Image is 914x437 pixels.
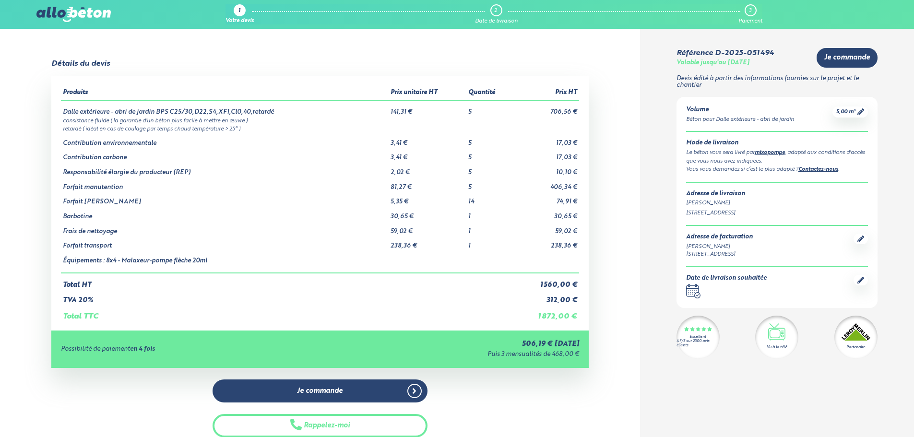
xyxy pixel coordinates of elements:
div: Date de livraison souhaitée [686,275,767,282]
div: Référence D-2025-051494 [677,49,774,58]
th: Produits [61,85,389,101]
td: 5 [466,132,513,147]
td: retardé ( idéal en cas de coulage par temps chaud température > 25° ) [61,124,579,132]
div: [STREET_ADDRESS] [686,209,868,217]
td: 74,91 € [513,191,579,206]
span: Je commande [297,387,343,395]
div: Date de livraison [475,18,518,24]
td: 1 [466,221,513,236]
a: Je commande [817,48,878,68]
td: 5,35 € [389,191,466,206]
td: Forfait manutention [61,177,389,191]
a: mixopompe [755,150,785,155]
div: Adresse de facturation [686,234,753,241]
a: 3 Paiement [738,4,762,24]
td: 17,03 € [513,132,579,147]
iframe: Help widget launcher [829,400,903,426]
td: 5 [466,101,513,116]
td: Dalle extérieure - abri de jardin BPS C25/30,D22,S4,XF1,Cl0,40,retardé [61,101,389,116]
div: 3 [749,8,751,14]
td: 2,02 € [389,162,466,177]
td: 1 [466,206,513,221]
td: 3,41 € [389,147,466,162]
td: 5 [466,162,513,177]
td: 59,02 € [513,221,579,236]
td: 81,27 € [389,177,466,191]
div: Adresse de livraison [686,190,868,198]
td: 10,10 € [513,162,579,177]
div: 4.7/5 sur 2300 avis clients [677,339,720,348]
p: Devis édité à partir des informations fournies sur le projet et le chantier [677,75,878,89]
div: Possibilité de paiement [61,346,323,353]
td: 30,65 € [389,206,466,221]
img: allobéton [36,7,110,22]
div: 1 [238,8,240,14]
td: Contribution carbone [61,147,389,162]
td: Barbotine [61,206,389,221]
td: 238,36 € [513,235,579,250]
td: 1 872,00 € [513,305,579,321]
td: 141,31 € [389,101,466,116]
td: 406,34 € [513,177,579,191]
td: Contribution environnementale [61,132,389,147]
div: Mode de livraison [686,140,868,147]
td: Forfait [PERSON_NAME] [61,191,389,206]
td: 59,02 € [389,221,466,236]
div: Excellent [689,335,706,339]
td: TVA 20% [61,289,513,305]
a: Je commande [213,379,427,403]
td: 3,41 € [389,132,466,147]
td: Équipements : 8x4 - Malaxeur-pompe flèche 20ml [61,250,389,273]
td: 5 [466,177,513,191]
td: Frais de nettoyage [61,221,389,236]
a: 2 Date de livraison [475,4,518,24]
td: 17,03 € [513,147,579,162]
div: [PERSON_NAME] [686,199,868,207]
td: 5 [466,147,513,162]
div: [PERSON_NAME] [686,243,753,251]
td: 1 [466,235,513,250]
td: Forfait transport [61,235,389,250]
div: 2 [494,8,497,14]
div: Valable jusqu'au [DATE] [677,59,749,67]
div: Partenaire [846,344,865,350]
td: Total TTC [61,305,513,321]
div: Volume [686,106,794,114]
strong: en 4 fois [130,346,155,352]
td: 238,36 € [389,235,466,250]
a: Contactez-nous [798,167,838,172]
div: Le béton vous sera livré par , adapté aux conditions d'accès que vous nous avez indiquées. [686,149,868,165]
div: Votre devis [226,18,254,24]
td: 30,65 € [513,206,579,221]
div: [STREET_ADDRESS] [686,250,753,259]
td: 14 [466,191,513,206]
td: Total HT [61,273,513,289]
div: Vu à la télé [767,344,787,350]
div: Puis 3 mensualités de 468,00 € [323,351,579,358]
div: Vous vous demandez si c’est le plus adapté ? . [686,165,868,174]
a: 1 Votre devis [226,4,254,24]
td: Responsabilité élargie du producteur (REP) [61,162,389,177]
div: Béton pour Dalle extérieure - abri de jardin [686,116,794,124]
td: 706,56 € [513,101,579,116]
span: Je commande [824,54,870,62]
td: 1 560,00 € [513,273,579,289]
div: Paiement [738,18,762,24]
div: Détails du devis [51,59,110,68]
th: Prix HT [513,85,579,101]
td: consistance fluide ( la garantie d’un béton plus facile à mettre en œuvre ) [61,116,579,124]
th: Quantité [466,85,513,101]
td: 312,00 € [513,289,579,305]
th: Prix unitaire HT [389,85,466,101]
div: 506,19 € [DATE] [323,340,579,348]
